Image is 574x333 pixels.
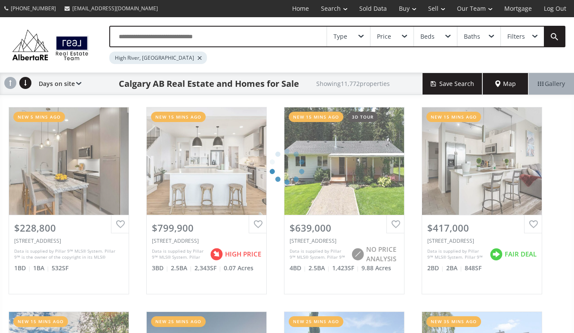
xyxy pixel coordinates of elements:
div: Gallery [528,73,574,95]
a: [EMAIL_ADDRESS][DOMAIN_NAME] [60,0,162,16]
div: Baths [464,34,480,40]
span: Map [495,79,516,88]
div: High River, [GEOGRAPHIC_DATA] [109,52,207,64]
h2: Showing 11,772 properties [316,80,390,87]
div: Filters [507,34,525,40]
div: Price [377,34,391,40]
span: [EMAIL_ADDRESS][DOMAIN_NAME] [72,5,158,12]
h1: Calgary AB Real Estate and Homes for Sale [119,78,299,90]
div: Days on site [34,73,81,95]
div: Type [333,34,347,40]
div: Map [483,73,528,95]
span: Gallery [538,79,565,88]
span: [PHONE_NUMBER] [11,5,56,12]
div: Beds [420,34,435,40]
img: Logo [9,27,92,62]
button: Save Search [423,73,483,95]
